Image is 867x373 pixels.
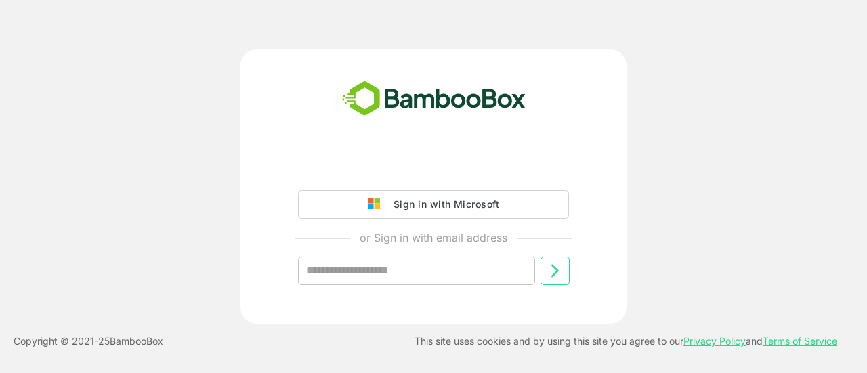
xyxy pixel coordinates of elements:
[298,190,569,219] button: Sign in with Microsoft
[368,198,387,211] img: google
[763,335,837,347] a: Terms of Service
[291,152,576,182] iframe: Sign in with Google Button
[335,76,533,121] img: bamboobox
[14,333,163,349] p: Copyright © 2021- 25 BambooBox
[387,196,499,213] div: Sign in with Microsoft
[683,335,746,347] a: Privacy Policy
[360,229,507,246] p: or Sign in with email address
[415,333,837,349] p: This site uses cookies and by using this site you agree to our and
